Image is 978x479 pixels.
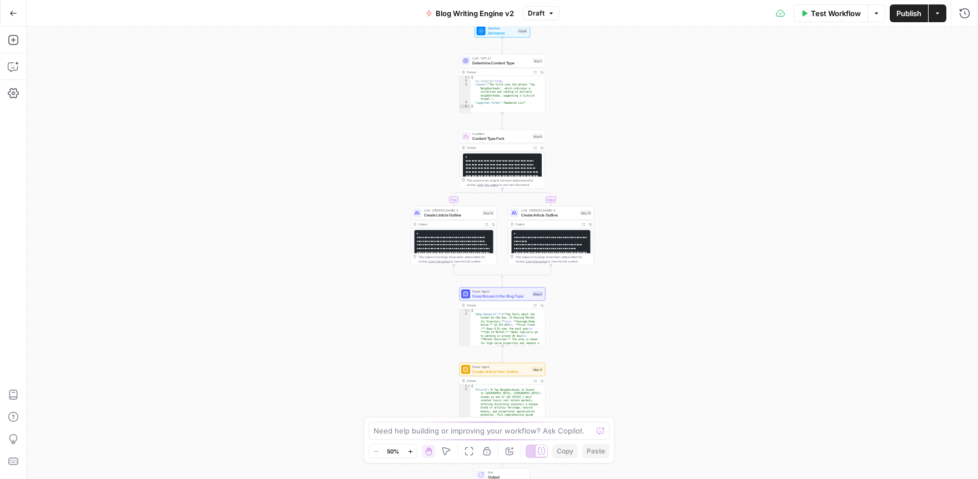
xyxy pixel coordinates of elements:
span: Copy [557,446,573,456]
button: Blog Writing Engine v2 [419,4,521,22]
g: Edge from step_6 to step_14 [453,189,502,206]
div: Output [419,222,482,226]
span: Toggle code folding, rows 1 through 5 [467,76,471,80]
span: Draft [528,8,545,18]
button: Test Workflow [794,4,868,22]
div: 2 [460,79,471,83]
span: 50% [387,447,399,456]
div: 1 [460,76,471,80]
span: Determine Content Type [472,60,531,65]
div: Output [467,379,530,383]
span: Deep Research the Blog Topic [472,293,530,299]
span: Power Agent [472,289,530,294]
div: LLM · GPT-4.1Determine Content TypeStep 1Output{ "is_listicle":true, "reason":"The title uses the... [460,54,546,113]
g: Edge from step_6 to step_15 [502,189,552,206]
div: Inputs [517,28,528,33]
div: Step 6 [532,134,543,139]
span: Publish [896,8,921,19]
g: Edge from step_3 to step_4 [502,346,503,362]
g: Edge from step_15 to step_6-conditional-end [502,265,551,278]
span: Toggle code folding, rows 1 through 3 [467,309,471,313]
span: Copy the output [477,183,498,186]
span: Condition [472,132,530,136]
div: 1 [460,309,471,313]
span: Content Type Fork [472,135,530,141]
div: Output [467,303,530,307]
div: Step 3 [532,291,543,296]
span: Create Article from Outline [472,369,530,374]
div: This output is too large & has been abbreviated for review. to view the full content. [467,178,543,187]
span: Create Listicle Outline [424,212,481,218]
span: Toggle code folding, rows 1 through 3 [467,385,471,389]
div: Output [516,222,579,226]
g: Edge from step_14 to step_6-conditional-end [454,265,503,278]
span: Copy the output [526,260,547,263]
button: Copy [552,444,578,458]
span: Create Article Outline [521,212,578,218]
div: 1 [460,385,471,389]
g: Edge from step_5 to end [502,452,503,468]
span: Workflow [488,26,516,31]
g: Edge from step_1 to step_6 [502,113,503,129]
span: Power Agent [472,365,530,369]
span: LLM · [PERSON_NAME] 4 [521,208,578,213]
span: Set Inputs [488,30,516,36]
span: End [488,470,526,475]
button: Publish [890,4,928,22]
g: Edge from start to step_1 [502,38,503,54]
div: 4 [460,101,471,105]
span: Test Workflow [811,8,861,19]
button: Paste [582,444,609,458]
div: Step 14 [482,210,495,215]
div: Step 1 [533,58,543,63]
span: LLM · GPT-4.1 [472,56,531,60]
button: Draft [523,6,559,21]
div: WorkflowSet InputsInputs [460,24,546,38]
div: 3 [460,83,471,102]
div: 5 [460,105,471,109]
div: Power AgentCreate Article from OutlineStep 4Output{ "Article":"# Top Neighborhoods to Invest in [... [460,363,546,422]
div: Power AgentDeep Research the Blog TopicStep 3Output{ "Deep Research":"\n**Top Facts about the Car... [460,288,546,346]
span: Blog Writing Engine v2 [436,8,514,19]
div: Step 15 [580,210,592,215]
div: Step 4 [532,367,543,372]
div: Output [467,70,530,74]
div: This output is too large & has been abbreviated for review. to view the full content. [516,255,592,264]
span: LLM · [PERSON_NAME] 4 [424,208,481,213]
div: Output [467,145,530,150]
g: Edge from step_6-conditional-end to step_3 [502,276,503,287]
div: This output is too large & has been abbreviated for review. to view the full content. [419,255,495,264]
span: Copy the output [428,260,450,263]
span: Paste [587,446,605,456]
